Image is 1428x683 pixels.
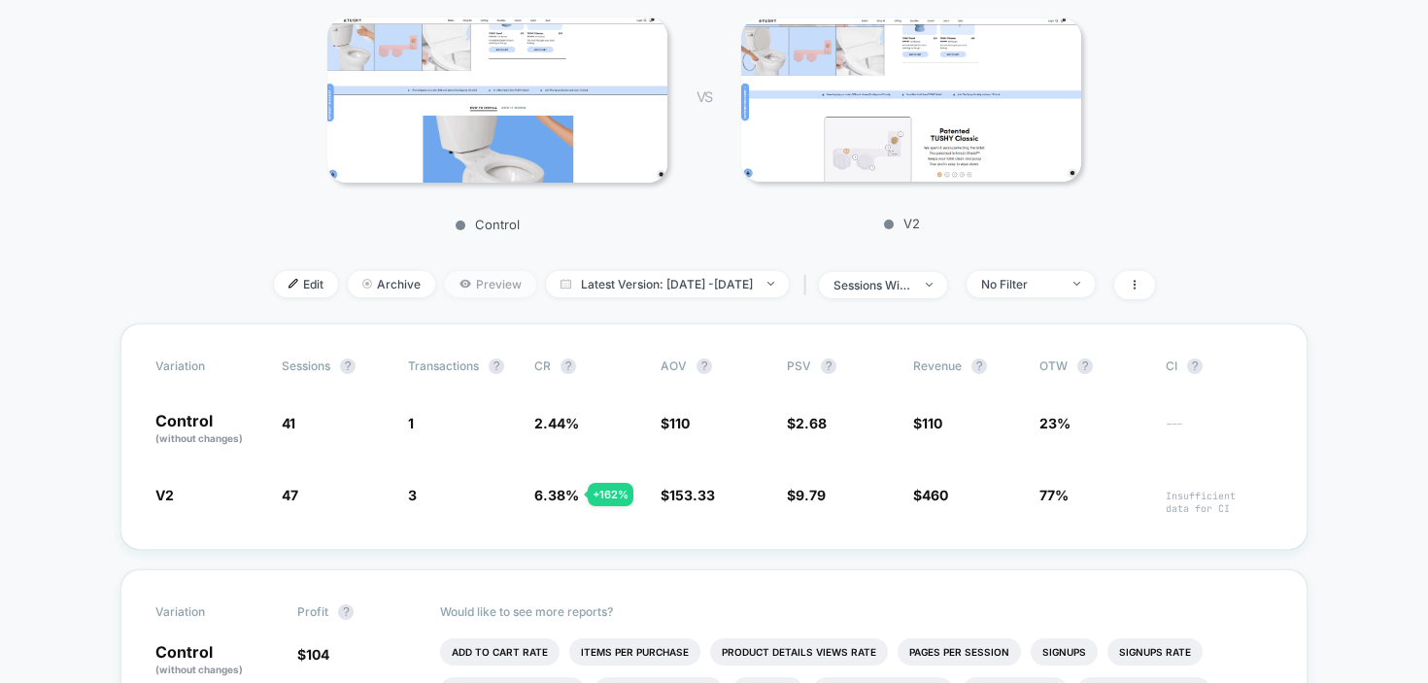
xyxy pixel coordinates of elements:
span: Preview [445,271,536,297]
button: ? [340,359,356,374]
button: ? [489,359,504,374]
p: Control [318,217,658,232]
span: 77% [1039,487,1069,503]
span: OTW [1039,359,1146,374]
span: 104 [306,646,329,663]
button: ? [1187,359,1203,374]
div: sessions with impression [833,278,911,292]
span: 41 [282,415,295,431]
span: Archive [348,271,435,297]
img: V2 main [741,18,1081,182]
span: | [799,271,819,299]
span: Edit [274,271,338,297]
button: ? [821,359,836,374]
div: + 162 % [588,483,633,506]
span: $ [661,487,715,503]
span: 1 [408,415,414,431]
span: $ [787,487,826,503]
p: Would like to see more reports? [440,604,1274,619]
span: 2.44 % [534,415,579,431]
span: CI [1166,359,1273,374]
img: end [1073,282,1080,286]
img: Control main [327,17,667,183]
span: AOV [661,359,687,373]
span: $ [787,415,827,431]
p: V2 [731,216,1071,231]
img: end [767,282,774,286]
div: No Filter [981,277,1059,291]
p: Control [155,413,262,446]
span: 460 [922,487,948,503]
span: Revenue [913,359,962,373]
span: 47 [282,487,298,503]
span: (without changes) [155,664,243,675]
li: Signups [1031,638,1098,666]
span: 23% [1039,415,1071,431]
span: $ [913,487,948,503]
span: 110 [922,415,942,431]
span: Insufficient data for CI [1166,490,1273,515]
span: CR [534,359,551,373]
span: (without changes) [155,432,243,444]
span: 2.68 [796,415,827,431]
span: 6.38 % [534,487,579,503]
img: end [362,279,372,289]
li: Items Per Purchase [569,638,700,666]
li: Product Details Views Rate [710,638,888,666]
img: calendar [561,279,571,289]
li: Signups Rate [1107,638,1203,666]
button: ? [697,359,712,374]
span: Latest Version: [DATE] - [DATE] [546,271,789,297]
span: --- [1166,418,1273,446]
img: edit [289,279,298,289]
button: ? [561,359,576,374]
span: VS [697,88,712,105]
span: 3 [408,487,417,503]
span: Variation [155,604,262,620]
li: Add To Cart Rate [440,638,560,666]
span: V2 [155,487,174,503]
span: Profit [297,604,328,619]
span: 110 [669,415,690,431]
img: end [926,283,933,287]
button: ? [971,359,987,374]
span: $ [661,415,690,431]
p: Control [155,644,278,677]
span: PSV [787,359,811,373]
button: ? [1077,359,1093,374]
span: Transactions [408,359,479,373]
span: $ [913,415,942,431]
span: Sessions [282,359,330,373]
li: Pages Per Session [898,638,1021,666]
span: $ [297,646,329,663]
span: 153.33 [669,487,715,503]
span: Variation [155,359,262,374]
button: ? [338,604,354,620]
span: 9.79 [796,487,826,503]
